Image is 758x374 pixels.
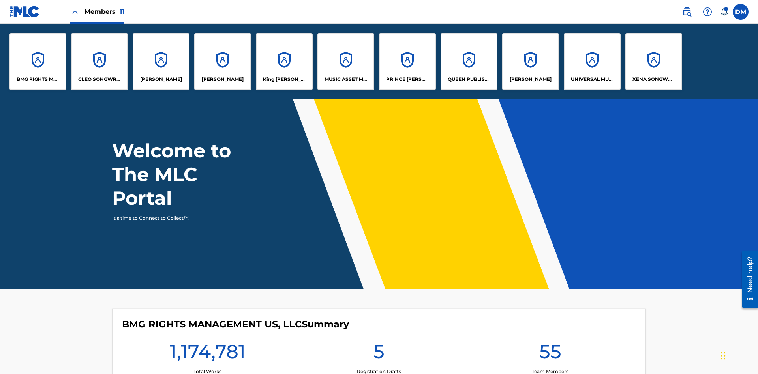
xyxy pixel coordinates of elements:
div: Drag [721,344,726,368]
a: AccountsUNIVERSAL MUSIC PUB GROUP [564,33,621,90]
iframe: Chat Widget [719,336,758,374]
p: King McTesterson [263,76,306,83]
div: Help [700,4,715,20]
a: AccountsMUSIC ASSET MANAGEMENT (MAM) [317,33,374,90]
span: 11 [120,8,124,15]
a: Public Search [679,4,695,20]
h4: BMG RIGHTS MANAGEMENT US, LLC [122,318,349,330]
p: UNIVERSAL MUSIC PUB GROUP [571,76,614,83]
a: Accounts[PERSON_NAME] [502,33,559,90]
a: AccountsCLEO SONGWRITER [71,33,128,90]
h1: Welcome to The MLC Portal [112,139,260,210]
a: Accounts[PERSON_NAME] [133,33,189,90]
img: search [682,7,692,17]
a: AccountsPRINCE [PERSON_NAME] [379,33,436,90]
a: AccountsBMG RIGHTS MANAGEMENT US, LLC [9,33,66,90]
a: AccountsXENA SONGWRITER [625,33,682,90]
a: Accounts[PERSON_NAME] [194,33,251,90]
p: PRINCE MCTESTERSON [386,76,429,83]
p: MUSIC ASSET MANAGEMENT (MAM) [325,76,368,83]
h1: 5 [373,340,385,368]
div: Notifications [720,8,728,16]
span: Members [84,7,124,16]
h1: 1,174,781 [170,340,246,368]
p: EYAMA MCSINGER [202,76,244,83]
iframe: Resource Center [736,247,758,312]
a: AccountsKing [PERSON_NAME] [256,33,313,90]
p: BMG RIGHTS MANAGEMENT US, LLC [17,76,60,83]
img: help [703,7,712,17]
img: Close [70,7,80,17]
p: CLEO SONGWRITER [78,76,121,83]
p: RONALD MCTESTERSON [510,76,552,83]
p: It's time to Connect to Collect™! [112,215,249,222]
img: MLC Logo [9,6,40,17]
p: XENA SONGWRITER [632,76,675,83]
p: ELVIS COSTELLO [140,76,182,83]
p: QUEEN PUBLISHA [448,76,491,83]
div: User Menu [733,4,749,20]
h1: 55 [539,340,561,368]
a: AccountsQUEEN PUBLISHA [441,33,497,90]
